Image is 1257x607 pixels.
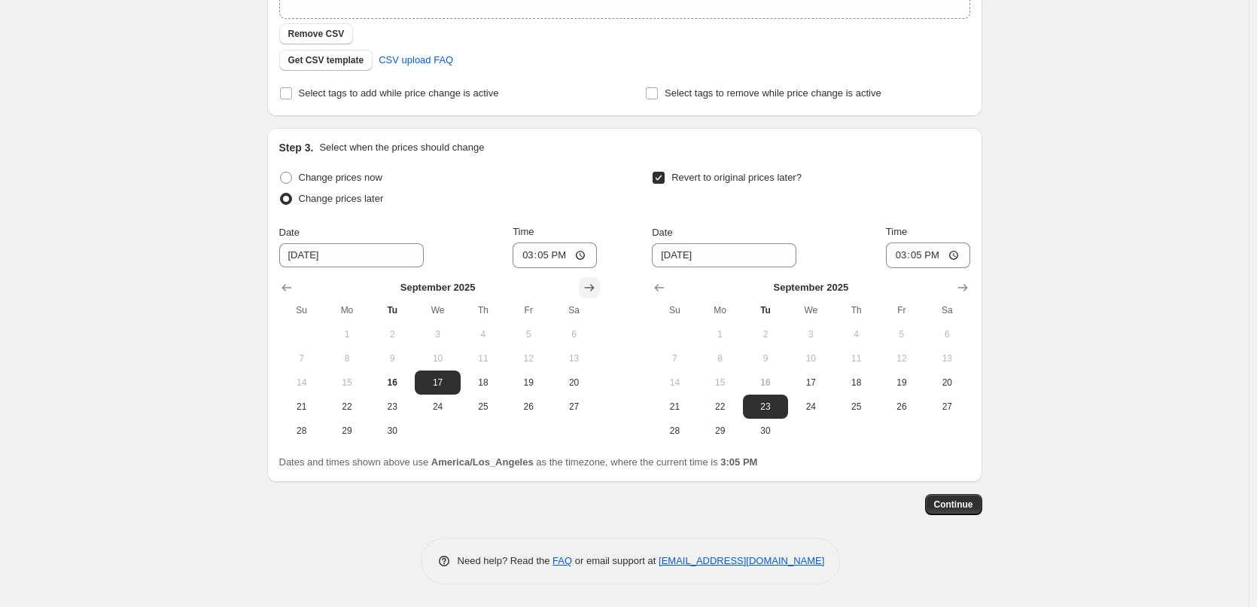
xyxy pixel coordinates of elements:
button: Monday September 22 2025 [698,395,743,419]
span: 23 [376,401,409,413]
button: Sunday September 28 2025 [652,419,697,443]
span: 13 [930,352,963,365]
span: CSV upload FAQ [379,53,453,68]
span: 26 [512,401,545,413]
span: 28 [285,425,318,437]
span: 27 [930,401,963,413]
span: 7 [658,352,691,365]
button: Remove CSV [279,23,354,44]
button: Wednesday September 10 2025 [415,346,460,371]
b: America/Los_Angeles [431,456,534,468]
button: Tuesday September 23 2025 [743,395,788,419]
button: Tuesday September 23 2025 [370,395,415,419]
button: Wednesday September 3 2025 [415,322,460,346]
th: Wednesday [788,298,833,322]
th: Tuesday [743,298,788,322]
button: Show previous month, August 2025 [276,277,297,298]
span: 27 [557,401,590,413]
span: 3 [421,328,454,340]
span: Tu [376,304,409,316]
button: Friday September 26 2025 [506,395,551,419]
h2: Step 3. [279,140,314,155]
span: 5 [512,328,545,340]
th: Wednesday [415,298,460,322]
button: Tuesday September 9 2025 [743,346,788,371]
span: 19 [512,377,545,389]
span: 11 [839,352,872,365]
span: 20 [930,377,963,389]
button: Thursday September 11 2025 [461,346,506,371]
button: Saturday September 13 2025 [551,346,596,371]
button: Monday September 29 2025 [324,419,370,443]
button: Wednesday September 3 2025 [788,322,833,346]
a: [EMAIL_ADDRESS][DOMAIN_NAME] [659,555,824,566]
span: 1 [330,328,364,340]
button: Monday September 15 2025 [698,371,743,395]
th: Monday [324,298,370,322]
span: 23 [749,401,782,413]
span: 8 [704,352,737,365]
button: Get CSV template [279,50,373,71]
span: Mo [330,304,364,316]
button: Friday September 12 2025 [879,346,924,371]
th: Thursday [461,298,506,322]
span: 3 [794,328,827,340]
span: Select tags to add while price change is active [299,87,499,99]
span: 22 [704,401,737,413]
th: Monday [698,298,743,322]
span: Sa [557,304,590,316]
button: Sunday September 14 2025 [279,371,324,395]
button: Monday September 29 2025 [698,419,743,443]
span: Continue [934,499,973,511]
span: 8 [330,352,364,365]
th: Saturday [924,298,969,322]
span: Tu [749,304,782,316]
span: Sa [930,304,963,316]
button: Wednesday September 24 2025 [415,395,460,419]
input: 9/16/2025 [279,243,424,267]
span: Time [513,226,534,237]
button: Sunday September 21 2025 [279,395,324,419]
span: Su [658,304,691,316]
span: 29 [330,425,364,437]
span: We [421,304,454,316]
button: Friday September 19 2025 [879,371,924,395]
b: 3:05 PM [720,456,757,468]
span: 17 [421,377,454,389]
span: 13 [557,352,590,365]
span: 30 [376,425,409,437]
span: 4 [467,328,500,340]
span: 30 [749,425,782,437]
input: 9/16/2025 [652,243,796,267]
span: 29 [704,425,737,437]
span: 26 [885,401,918,413]
span: 9 [749,352,782,365]
span: Change prices later [299,193,384,204]
button: Continue [925,494,982,515]
span: Remove CSV [288,28,345,40]
p: Select when the prices should change [319,140,484,155]
button: Sunday September 7 2025 [652,346,697,371]
span: Get CSV template [288,54,364,66]
button: Today Tuesday September 16 2025 [370,371,415,395]
button: Wednesday September 24 2025 [788,395,833,419]
button: Sunday September 21 2025 [652,395,697,419]
button: Friday September 12 2025 [506,346,551,371]
span: Fr [512,304,545,316]
button: Saturday September 20 2025 [551,371,596,395]
span: 14 [658,377,691,389]
button: Saturday September 20 2025 [924,371,969,395]
button: Monday September 8 2025 [324,346,370,371]
span: 6 [930,328,963,340]
span: Revert to original prices later? [671,172,802,183]
button: Monday September 1 2025 [324,322,370,346]
button: Tuesday September 30 2025 [370,419,415,443]
span: Fr [885,304,918,316]
button: Thursday September 18 2025 [833,371,878,395]
span: 10 [794,352,827,365]
span: 2 [749,328,782,340]
button: Show next month, October 2025 [579,277,600,298]
button: Tuesday September 2 2025 [370,322,415,346]
button: Friday September 5 2025 [506,322,551,346]
span: 28 [658,425,691,437]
